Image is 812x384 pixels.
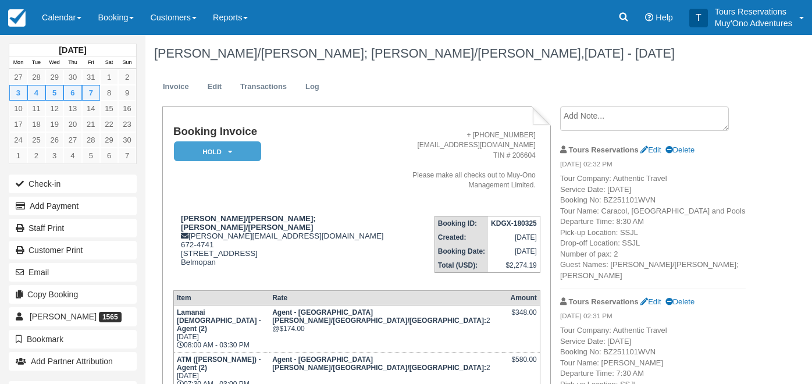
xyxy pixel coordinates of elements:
em: [DATE] 02:32 PM [560,159,746,172]
th: Rate [269,291,503,305]
th: Booking ID: [435,216,488,231]
th: Sat [100,56,118,69]
a: Customer Print [9,241,137,259]
a: 3 [9,85,27,101]
th: Booking Date: [435,244,488,258]
div: $348.00 [505,308,536,326]
a: 27 [63,132,81,148]
div: T [689,9,708,27]
th: Mon [9,56,27,69]
button: Email [9,263,137,282]
th: Sun [118,56,136,69]
a: 7 [82,85,100,101]
td: [DATE] [488,244,540,258]
a: 1 [100,69,118,85]
a: 25 [27,132,45,148]
a: 28 [82,132,100,148]
a: Delete [665,297,695,306]
strong: KDGX-180325 [491,219,537,227]
span: [PERSON_NAME] [30,312,97,321]
th: Wed [45,56,63,69]
td: 2 @ [269,305,503,353]
a: 22 [100,116,118,132]
a: 17 [9,116,27,132]
strong: Agent - San Pedro/Belize City/Caye Caulker [272,308,486,325]
em: [DATE] 02:31 PM [560,311,746,324]
a: 2 [27,148,45,163]
a: 2 [118,69,136,85]
a: 24 [9,132,27,148]
div: [PERSON_NAME][EMAIL_ADDRESS][DOMAIN_NAME] 672-4741 [STREET_ADDRESS] Belmopan [173,214,389,281]
a: 30 [118,132,136,148]
a: 5 [82,148,100,163]
a: HOLD [173,141,257,162]
th: Fri [82,56,100,69]
a: Edit [640,297,661,306]
a: Staff Print [9,219,137,237]
a: 29 [100,132,118,148]
strong: [PERSON_NAME]/[PERSON_NAME]; [PERSON_NAME]/[PERSON_NAME] [181,214,316,232]
td: [DATE] [488,230,540,244]
a: 12 [45,101,63,116]
a: 6 [63,85,81,101]
a: 1 [9,148,27,163]
a: 26 [45,132,63,148]
strong: Agent - San Pedro/Belize City/Caye Caulker [272,355,486,372]
h1: Booking Invoice [173,126,389,138]
i: Help [645,13,653,22]
address: + [PHONE_NUMBER] [EMAIL_ADDRESS][DOMAIN_NAME] TIN # 206604 Please make all checks out to Muy-Ono ... [394,130,536,190]
button: Copy Booking [9,285,137,304]
a: [PERSON_NAME] 1565 [9,307,137,326]
span: 1565 [99,312,122,322]
strong: Tours Reservations [569,145,639,154]
a: 4 [27,85,45,101]
td: $2,274.19 [488,258,540,273]
p: Tour Company: Authentic Travel Service Date: [DATE] Booking No: BZ251101WVN Tour Name: Caracol, [... [560,173,746,281]
th: Tue [27,56,45,69]
button: Add Payment [9,197,137,215]
a: 15 [100,101,118,116]
th: Amount [503,291,540,305]
img: checkfront-main-nav-mini-logo.png [8,9,26,27]
a: 5 [45,85,63,101]
a: 4 [63,148,81,163]
a: 18 [27,116,45,132]
a: Transactions [232,76,295,98]
p: Muy'Ono Adventures [715,17,792,29]
a: 16 [118,101,136,116]
strong: Tours Reservations [569,297,639,306]
a: Invoice [154,76,198,98]
span: [DATE] - [DATE] [585,46,675,61]
a: 31 [82,69,100,85]
h1: [PERSON_NAME]/[PERSON_NAME]; [PERSON_NAME]/[PERSON_NAME], [154,47,746,61]
strong: [DATE] [59,45,86,55]
strong: Lamanai [DEMOGRAPHIC_DATA] - Agent (2) [177,308,261,333]
th: Total (USD): [435,258,488,273]
a: 3 [45,148,63,163]
th: Created: [435,230,488,244]
a: 29 [45,69,63,85]
span: $174.00 [279,325,304,333]
td: [DATE] 08:00 AM - 03:30 PM [173,305,269,353]
button: Check-in [9,175,137,193]
a: 21 [82,116,100,132]
a: 10 [9,101,27,116]
a: 20 [63,116,81,132]
button: Add Partner Attribution [9,352,137,371]
p: Tours Reservations [715,6,792,17]
th: Item [173,291,269,305]
a: 7 [118,148,136,163]
a: 28 [27,69,45,85]
a: 19 [45,116,63,132]
a: 9 [118,85,136,101]
a: 14 [82,101,100,116]
div: $580.00 [505,355,536,373]
a: 6 [100,148,118,163]
a: 30 [63,69,81,85]
button: Bookmark [9,330,137,349]
a: Delete [665,145,695,154]
a: 13 [63,101,81,116]
a: Edit [199,76,230,98]
a: Edit [640,145,661,154]
th: Thu [63,56,81,69]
